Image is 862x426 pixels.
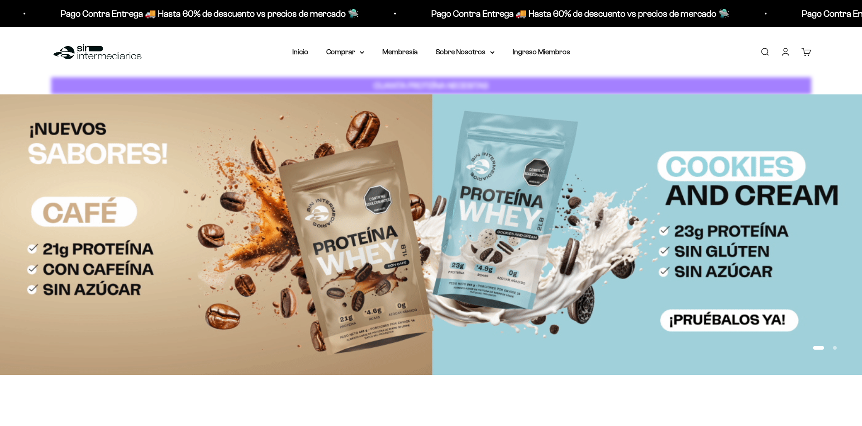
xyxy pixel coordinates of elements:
summary: Comprar [326,46,364,58]
summary: Sobre Nosotros [436,46,495,58]
p: Pago Contra Entrega 🚚 Hasta 60% de descuento vs precios de mercado 🛸 [57,6,355,21]
p: Pago Contra Entrega 🚚 Hasta 60% de descuento vs precios de mercado 🛸 [427,6,725,21]
a: Membresía [382,48,418,56]
a: Inicio [292,48,308,56]
a: Ingreso Miembros [513,48,570,56]
strong: CUANTA PROTEÍNA NECESITAS [374,81,488,90]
